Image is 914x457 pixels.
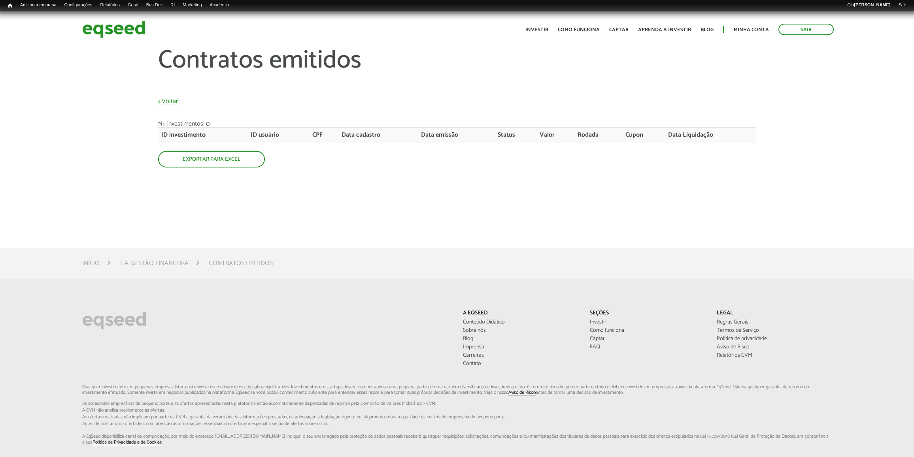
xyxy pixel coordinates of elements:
[558,27,600,32] a: Como funciona
[843,2,894,8] a: Olá[PERSON_NAME]
[894,2,910,8] a: Sair
[82,19,145,40] img: EqSeed
[717,310,832,317] p: Legal
[536,128,574,143] th: Valor
[525,27,548,32] a: Investir
[701,27,714,32] a: Blog
[665,128,756,143] th: Data Liquidação
[717,336,832,342] a: Política de privacidade
[463,320,578,325] a: Conteúdo Didático
[82,421,832,426] span: Antes de aceitar uma oferta leia com atenção as informações essenciais da oferta, em especial...
[206,2,233,8] a: Academia
[60,2,96,8] a: Configurações
[717,353,832,358] a: Relatórios CVM
[158,98,178,105] a: < Voltar
[309,128,338,143] th: CPF
[16,2,60,8] a: Adicionar empresa
[463,353,578,358] a: Carreiras
[495,128,536,143] th: Status
[82,384,832,445] p: Qualquer investimento em pequenas empresas (startups) envolve riscos financeiros e desafios signi...
[93,440,162,445] a: Política de Privacidade e de Cookies
[609,27,629,32] a: Captar
[463,361,578,367] a: Contato
[120,260,189,267] a: L.A. Gestão Financeira
[463,328,578,333] a: Sobre nós
[179,2,206,8] a: Marketing
[418,128,495,143] th: Data emissão
[463,336,578,342] a: Blog
[717,344,832,350] a: Aviso de Risco
[717,320,832,325] a: Regras Gerais
[82,401,832,406] span: As sociedades empresárias de pequeno porte e as ofertas apresentadas nesta plataforma estão aut...
[590,328,705,333] a: Como funciona
[158,47,755,98] h1: Contratos emitidos
[638,27,691,32] a: Aprenda a investir
[734,27,769,32] a: Minha conta
[82,260,100,267] a: Início
[8,3,12,8] span: Início
[158,128,247,143] th: ID investimento
[158,121,755,127] div: Nr. investimentos: 0
[247,128,309,143] th: ID usuário
[590,336,705,342] a: Captar
[574,128,623,143] th: Rodada
[717,328,832,333] a: Termos de Serviço
[508,390,536,395] a: Aviso de Risco
[4,2,16,9] a: Início
[158,151,265,167] a: Exportar para Excel
[166,2,179,8] a: RI
[590,344,705,350] a: FAQ
[96,2,123,8] a: Relatórios
[82,408,832,413] span: A CVM não analisa previamente as ofertas.
[142,2,167,8] a: Bus Dev
[82,310,146,331] img: EqSeed Logo
[463,310,578,317] p: A EqSeed
[124,2,142,8] a: Geral
[82,415,832,419] span: As ofertas realizadas não implicam por parte da CVM a garantia da veracidade das informações p...
[338,128,418,143] th: Data cadastro
[854,2,890,7] strong: [PERSON_NAME]
[622,128,665,143] th: Cupon
[590,310,705,317] p: Seções
[209,258,273,269] li: Contratos emitidos
[463,344,578,350] a: Imprensa
[778,24,834,35] a: Sair
[590,320,705,325] a: Investir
